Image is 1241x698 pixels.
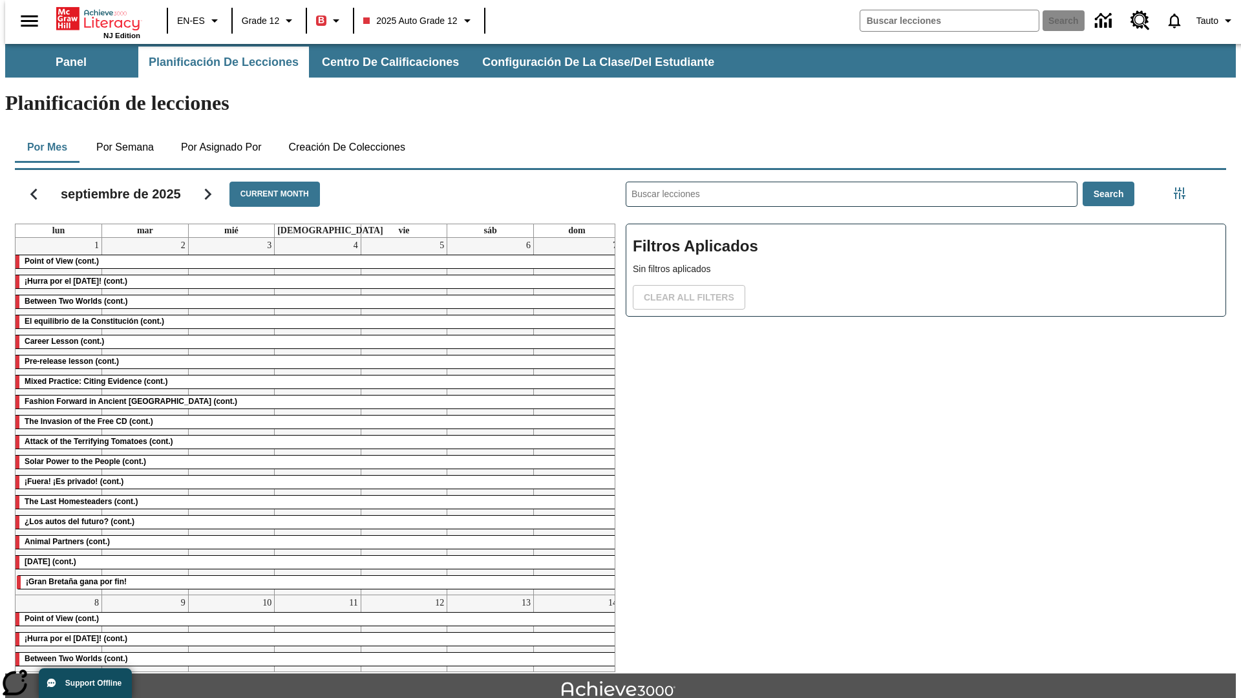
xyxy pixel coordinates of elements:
button: Por mes [15,132,80,163]
a: 4 de septiembre de 2025 [351,238,361,253]
span: The Last Homesteaders (cont.) [25,497,138,506]
h2: Filtros Aplicados [633,231,1219,262]
td: 6 de septiembre de 2025 [447,238,534,595]
button: Creación de colecciones [278,132,416,163]
a: 2 de septiembre de 2025 [178,238,188,253]
button: Current Month [229,182,320,207]
button: Boost El color de la clase es rojo. Cambiar el color de la clase. [311,9,349,32]
div: Filtros Aplicados [626,224,1226,317]
a: jueves [275,224,386,237]
span: ¿Los autos del futuro? (cont.) [25,517,134,526]
div: Subbarra de navegación [5,44,1236,78]
button: Class: 2025 Auto Grade 12, Selecciona una clase [358,9,480,32]
span: Career Lesson (cont.) [25,337,104,346]
span: Point of View (cont.) [25,257,99,266]
button: Por semana [86,132,164,163]
a: miércoles [222,224,241,237]
p: Sin filtros aplicados [633,262,1219,276]
a: 5 de septiembre de 2025 [437,238,447,253]
button: Menú lateral de filtros [1167,180,1193,206]
a: 7 de septiembre de 2025 [610,238,620,253]
span: ¡Fuera! ¡Es privado! (cont.) [25,477,123,486]
div: Día del Trabajo (cont.) [16,556,620,569]
a: 8 de septiembre de 2025 [92,595,101,611]
div: Fashion Forward in Ancient Rome (cont.) [16,396,620,408]
a: 1 de septiembre de 2025 [92,238,101,253]
span: Pre-release lesson (cont.) [25,357,119,366]
span: NJ Edition [103,32,140,39]
a: 11 de septiembre de 2025 [346,595,360,611]
a: 12 de septiembre de 2025 [432,595,447,611]
a: viernes [396,224,412,237]
td: 5 de septiembre de 2025 [361,238,447,595]
a: 6 de septiembre de 2025 [524,238,533,253]
span: The Invasion of the Free CD (cont.) [25,417,153,426]
input: Buscar lecciones [626,182,1077,206]
span: Solar Power to the People (cont.) [25,457,146,466]
button: Grado: Grade 12, Elige un grado [237,9,302,32]
span: 2025 Auto Grade 12 [363,14,457,28]
a: Notificaciones [1158,4,1191,37]
div: ¡Hurra por el Día de la Constitución! (cont.) [16,275,620,288]
div: ¿Los autos del futuro? (cont.) [16,516,620,529]
span: Between Two Worlds (cont.) [25,297,128,306]
div: ¡Gran Bretaña gana por fin! [17,576,619,589]
div: Attack of the Terrifying Tomatoes (cont.) [16,436,620,449]
td: 7 de septiembre de 2025 [533,238,620,595]
span: EN-ES [177,14,205,28]
td: 1 de septiembre de 2025 [16,238,102,595]
a: 10 de septiembre de 2025 [260,595,274,611]
div: Mixed Practice: Citing Evidence (cont.) [16,375,620,388]
div: Calendario [5,165,615,672]
a: 9 de septiembre de 2025 [178,595,188,611]
button: Support Offline [39,668,132,698]
span: ¡Gran Bretaña gana por fin! [26,577,127,586]
span: Grade 12 [242,14,279,28]
div: ¡Fuera! ¡Es privado! (cont.) [16,476,620,489]
span: Día del Trabajo (cont.) [25,557,76,566]
button: Search [1083,182,1135,207]
span: Attack of the Terrifying Tomatoes (cont.) [25,437,173,446]
div: El equilibrio de la Constitución (cont.) [16,315,620,328]
div: Solar Power to the People (cont.) [16,456,620,469]
td: 3 de septiembre de 2025 [188,238,275,595]
a: lunes [50,224,67,237]
div: ¡Hurra por el Día de la Constitución! (cont.) [16,633,620,646]
div: Pre-release lesson (cont.) [16,355,620,368]
button: Panel [6,47,136,78]
div: Between Two Worlds (cont.) [16,653,620,666]
a: 3 de septiembre de 2025 [264,238,274,253]
button: Seguir [191,178,224,211]
span: El equilibrio de la Constitución (cont.) [25,317,164,326]
span: ¡Hurra por el Día de la Constitución! (cont.) [25,277,127,286]
div: Animal Partners (cont.) [16,536,620,549]
span: Mixed Practice: Citing Evidence (cont.) [25,377,167,386]
a: 14 de septiembre de 2025 [606,595,620,611]
span: Tauto [1196,14,1218,28]
button: Regresar [17,178,50,211]
span: Between Two Worlds (cont.) [25,654,128,663]
div: Portada [56,5,140,39]
div: Career Lesson (cont.) [16,335,620,348]
span: B [318,12,324,28]
a: Centro de recursos, Se abrirá en una pestaña nueva. [1123,3,1158,38]
div: Buscar [615,165,1226,672]
a: Centro de información [1087,3,1123,39]
button: Perfil/Configuración [1191,9,1241,32]
div: Subbarra de navegación [5,47,726,78]
h1: Planificación de lecciones [5,91,1236,115]
div: Between Two Worlds (cont.) [16,295,620,308]
span: Support Offline [65,679,122,688]
span: Point of View (cont.) [25,614,99,623]
td: 4 de septiembre de 2025 [275,238,361,595]
button: Abrir el menú lateral [10,2,48,40]
button: Por asignado por [171,132,272,163]
td: 2 de septiembre de 2025 [102,238,189,595]
button: Configuración de la clase/del estudiante [472,47,725,78]
a: 13 de septiembre de 2025 [519,595,533,611]
span: Animal Partners (cont.) [25,537,110,546]
span: ¡Hurra por el Día de la Constitución! (cont.) [25,634,127,643]
a: Portada [56,6,140,32]
input: search field [860,10,1039,31]
a: martes [134,224,156,237]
